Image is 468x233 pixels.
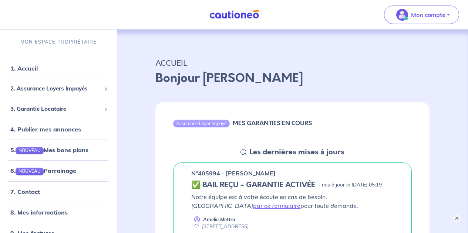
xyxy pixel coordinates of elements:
p: Bonjour [PERSON_NAME] [155,69,430,87]
a: 6.NOUVEAUParrainage [10,167,76,174]
p: - mis à jour le [DATE] 05:19 [318,181,382,189]
a: 4. Publier mes annonces [10,126,81,133]
p: Mon compte [411,10,445,19]
span: 2. Assurance Loyers Impayés [10,85,101,93]
div: 3. Garantie Locataire [3,102,114,116]
img: illu_account_valid_menu.svg [396,9,408,21]
h5: Les dernières mises à jours [249,148,344,157]
div: Assurance Loyer Impayé [173,120,230,127]
a: par ce formulaire [253,202,300,209]
p: ACCUEIL [155,56,430,69]
div: 7. Contact [3,184,114,199]
div: 2. Assurance Loyers Impayés [3,82,114,96]
h6: MES GARANTIES EN COURS [233,120,312,127]
div: 1. Accueil [3,61,114,76]
div: 5.NOUVEAUMes bons plans [3,143,114,157]
div: state: CONTRACT-VALIDATED, Context: ,MAYBE-CERTIFICATE,,LESSOR-DOCUMENTS,IS-ODEALIM [191,181,394,189]
span: 3. Garantie Locataire [10,105,101,113]
div: 4. Publier mes annonces [3,122,114,137]
button: × [453,215,461,222]
div: 6.NOUVEAUParrainage [3,163,114,178]
a: 1. Accueil [10,65,38,72]
p: n°405994 - [PERSON_NAME] [191,169,276,178]
button: illu_account_valid_menu.svgMon compte [384,6,459,24]
h5: ✅ BAIL REÇU - GARANTIE ACTIVÉE [191,181,315,189]
img: Cautioneo [206,10,262,19]
p: Notre équipe est à votre écoute en cas de besoin. [GEOGRAPHIC_DATA] pour toute demande. [191,192,394,210]
p: MON ESPACE PROPRIÉTAIRE [20,38,97,45]
a: 5.NOUVEAUMes bons plans [10,146,88,154]
a: 7. Contact [10,188,40,195]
